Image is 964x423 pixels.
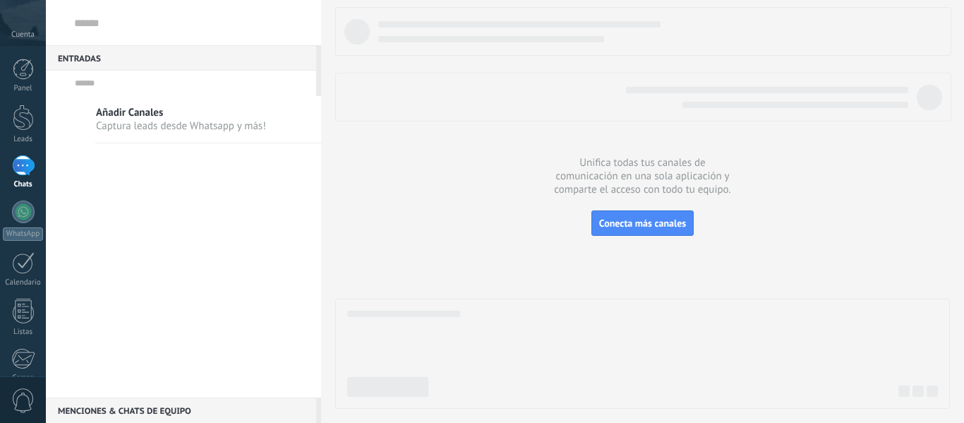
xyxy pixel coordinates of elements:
div: Calendario [3,278,44,287]
span: Cuenta [11,30,35,40]
span: Conecta más canales [599,217,686,230]
span: Captura leads desde Whatsapp y más! [96,119,266,133]
span: Añadir Canales [96,106,266,119]
div: Panel [3,84,44,93]
div: Menciones & Chats de equipo [46,398,316,423]
div: Listas [3,328,44,337]
div: Leads [3,135,44,144]
button: Conecta más canales [591,210,694,236]
div: Entradas [46,45,316,71]
div: Chats [3,180,44,189]
div: Correo [3,374,44,383]
div: WhatsApp [3,227,43,241]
